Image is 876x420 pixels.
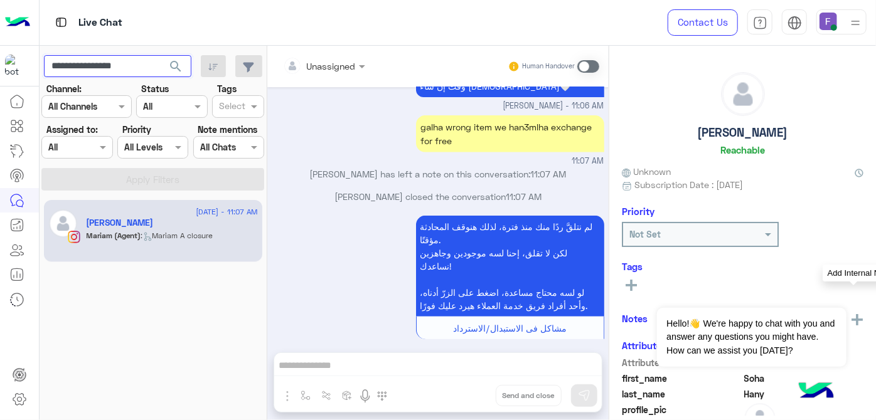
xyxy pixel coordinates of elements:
[668,9,738,36] a: Contact Us
[196,206,257,218] span: [DATE] - 11:07 AM
[622,340,666,351] h6: Attributes
[416,216,604,317] p: 20/8/2025, 11:07 AM
[46,82,82,95] label: Channel:
[622,387,742,401] span: last_name
[168,59,183,74] span: search
[622,356,742,369] span: Attribute Name
[747,9,772,36] a: tab
[698,125,788,140] h5: [PERSON_NAME]
[848,15,863,31] img: profile
[49,209,77,238] img: defaultAdmin.png
[53,14,69,30] img: tab
[722,73,764,115] img: defaultAdmin.png
[272,167,604,181] p: [PERSON_NAME] has left a note on this conversation:
[622,165,671,178] span: Unknown
[272,190,604,203] p: [PERSON_NAME] closed the conversation
[788,16,802,30] img: tab
[572,155,604,167] span: 11:07 AM
[141,231,213,240] span: : Mariam A closure
[720,144,765,155] h6: Reachable
[852,314,863,325] img: add
[5,9,30,36] img: Logo
[46,123,98,136] label: Assigned to:
[68,231,80,243] img: Instagram
[753,16,767,30] img: tab
[503,100,604,112] span: [PERSON_NAME] - 11:06 AM
[198,123,257,136] label: Note mentions
[634,178,743,191] span: Subscription Date : [DATE]
[217,99,245,115] div: Select
[506,191,542,202] span: 11:07 AM
[531,169,567,179] span: 11:07 AM
[122,123,151,136] label: Priority
[622,313,648,324] h6: Notes
[217,82,237,95] label: Tags
[41,168,264,191] button: Apply Filters
[794,370,838,414] img: hulul-logo.png
[496,385,562,406] button: Send and close
[657,308,846,367] span: Hello!👋 We're happy to chat with you and answer any questions you might have. How can we assist y...
[622,206,654,217] h6: Priority
[416,115,604,152] div: galha wrong item we han3mlha exchange for free
[453,323,567,333] span: مشاكل فى الاستبدال/الاسترداد
[522,61,575,71] small: Human Handover
[820,13,837,30] img: userImage
[161,55,191,82] button: search
[622,372,742,385] span: first_name
[744,372,864,385] span: Soha
[78,14,122,31] p: Live Chat
[5,55,28,77] img: 317874714732967
[622,261,863,272] h6: Tags
[87,218,154,228] h5: Soha Hany
[87,231,141,240] span: Mariam (Agent)
[141,82,169,95] label: Status
[744,387,864,401] span: Hany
